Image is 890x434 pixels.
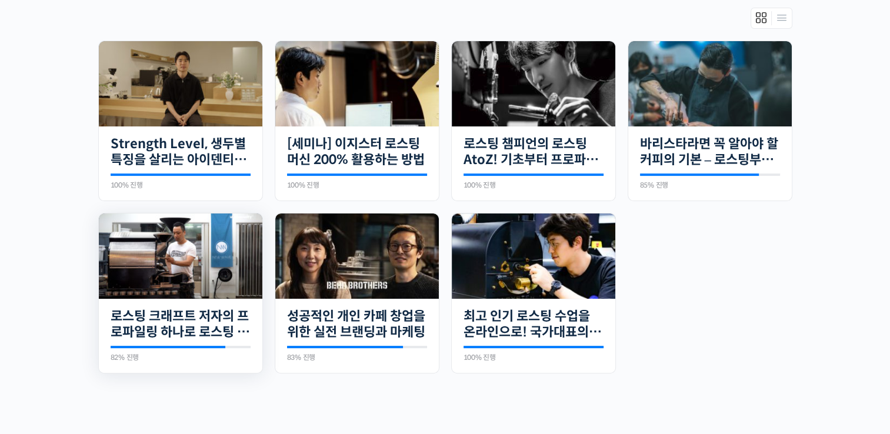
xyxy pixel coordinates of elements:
[640,182,780,189] div: 85% 진행
[464,136,604,168] a: 로스팅 챔피언의 로스팅 AtoZ! 기초부터 프로파일 설계까지
[464,182,604,189] div: 100% 진행
[111,354,251,361] div: 82% 진행
[464,308,604,340] a: 최고 인기 로스팅 수업을 온라인으로! 국가대표의 로스팅 클래스
[464,354,604,361] div: 100% 진행
[152,336,226,366] a: 설정
[111,136,251,168] a: Strength Level, 생두별 특징을 살리는 아이덴티티 커피랩 [PERSON_NAME] [PERSON_NAME]의 로스팅 클래스
[751,8,792,29] div: Members directory secondary navigation
[287,136,427,168] a: [세미나] 이지스터 로스팅 머신 200% 활용하는 방법
[287,354,427,361] div: 83% 진행
[182,354,196,363] span: 설정
[4,336,78,366] a: 홈
[287,308,427,340] a: 성공적인 개인 카페 창업을 위한 실전 브랜딩과 마케팅
[111,308,251,340] a: 로스팅 크래프트 저자의 프로파일링 하나로 로스팅 마스터하기
[78,336,152,366] a: 대화
[111,182,251,189] div: 100% 진행
[37,354,44,363] span: 홈
[287,182,427,189] div: 100% 진행
[108,355,122,364] span: 대화
[640,136,780,168] a: 바리스타라면 꼭 알아야 할 커피의 기본 – 로스팅부터 에스프레소까지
